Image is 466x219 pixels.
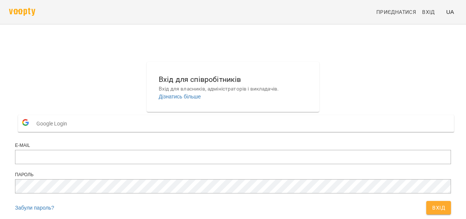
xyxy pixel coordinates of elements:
button: Вхід [426,201,451,214]
a: Забули пароль? [15,205,54,211]
span: Google Login [36,116,71,131]
a: Вхід [419,5,443,19]
span: Приєднатися [376,8,416,17]
a: Дізнатись більше [159,94,201,100]
button: Вхід для співробітниківВхід для власників, адміністраторів і викладачів.Дізнатись більше [153,68,313,106]
span: UA [446,8,454,16]
button: Google Login [18,115,454,132]
button: UA [443,5,457,19]
div: Пароль [15,172,451,178]
div: E-mail [15,142,451,149]
p: Вхід для власників, адміністраторів і викладачів. [159,85,307,93]
h6: Вхід для співробітників [159,74,307,85]
span: Вхід [422,8,435,17]
img: voopty.png [9,8,35,16]
a: Приєднатися [373,5,419,19]
span: Вхід [432,203,445,212]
